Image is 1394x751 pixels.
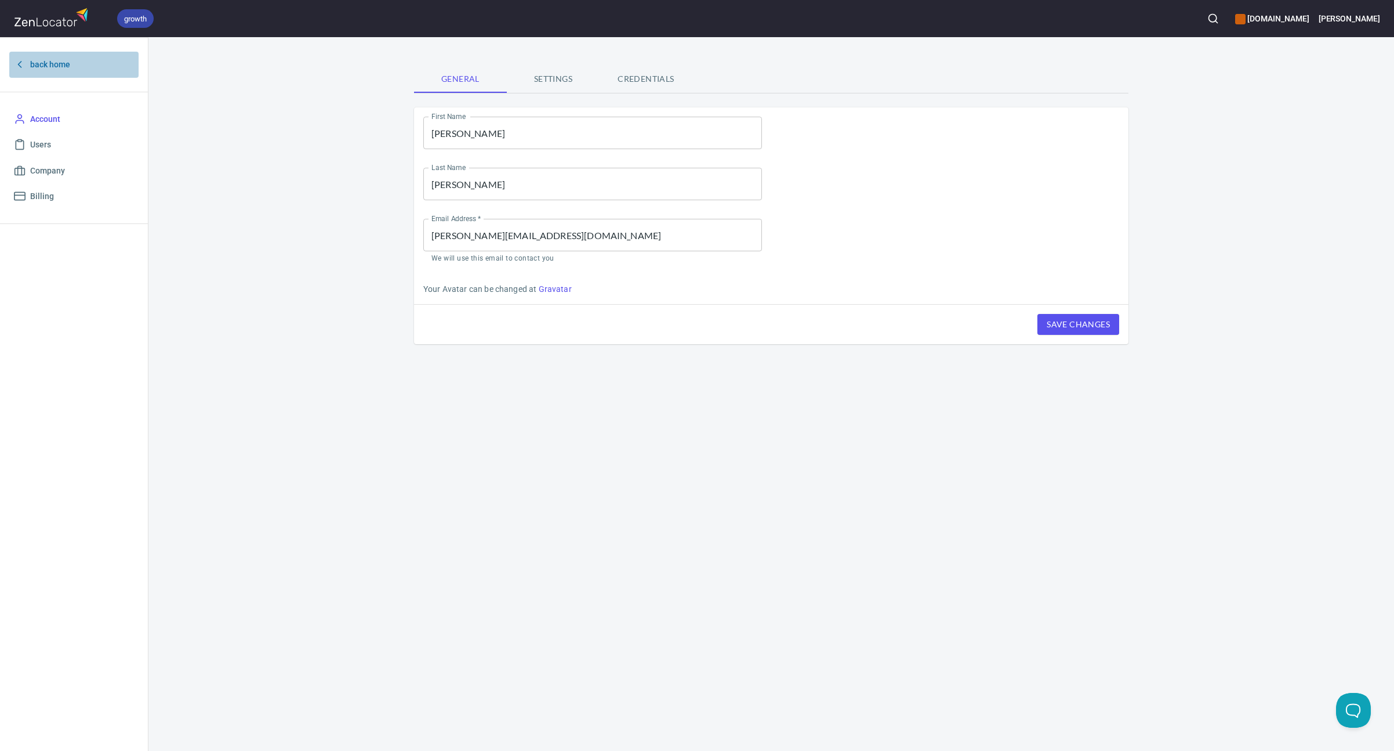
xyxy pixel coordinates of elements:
[117,13,154,25] span: growth
[30,138,51,152] span: Users
[30,57,70,72] span: back home
[9,183,139,210] a: Billing
[9,158,139,184] a: Company
[30,112,60,127] span: Account
[14,5,92,30] img: zenlocator
[1336,693,1371,728] iframe: Help Scout Beacon - Open
[1235,12,1309,25] h6: [DOMAIN_NAME]
[1037,314,1119,335] button: Save Changes
[30,164,65,178] span: Company
[9,132,139,158] a: Users
[1047,317,1110,332] span: Save Changes
[431,253,754,265] p: We will use this email to contact you
[1235,6,1309,31] div: Manage your apps
[9,106,139,132] a: Account
[514,72,593,86] span: Settings
[1235,14,1246,24] button: color-CE600E
[421,72,500,86] span: General
[1319,6,1380,31] button: [PERSON_NAME]
[423,283,762,295] p: Your Avatar can be changed at
[539,284,572,294] a: Gravatar
[117,9,154,28] div: growth
[1200,6,1226,31] button: Search
[1319,12,1380,25] h6: [PERSON_NAME]
[607,72,685,86] span: Credentials
[9,52,139,78] a: back home
[30,189,54,204] span: Billing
